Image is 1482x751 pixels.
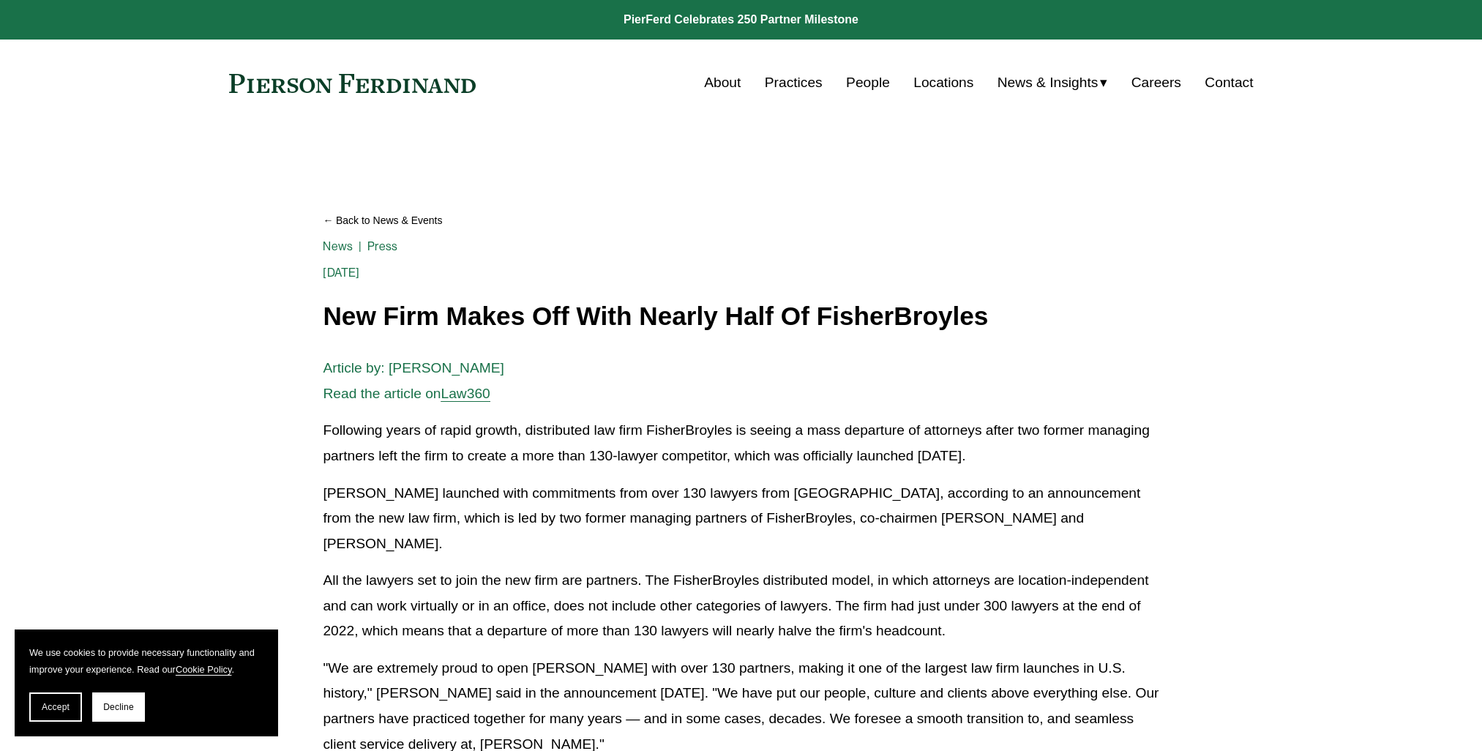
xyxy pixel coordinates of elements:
[42,702,70,712] span: Accept
[998,69,1108,97] a: folder dropdown
[15,629,278,736] section: Cookie banner
[765,69,823,97] a: Practices
[92,692,145,722] button: Decline
[323,568,1159,644] p: All the lawyers set to join the new firm are partners. The FisherBroyles distributed model, in wh...
[913,69,973,97] a: Locations
[29,692,82,722] button: Accept
[704,69,741,97] a: About
[323,208,1159,233] a: Back to News & Events
[103,702,134,712] span: Decline
[323,481,1159,557] p: [PERSON_NAME] launched with commitments from over 130 lawyers from [GEOGRAPHIC_DATA], according t...
[441,386,490,401] a: Law360
[1205,69,1253,97] a: Contact
[323,418,1159,468] p: Following years of rapid growth, distributed law firm FisherBroyles is seeing a mass departure of...
[323,302,1159,331] h1: New Firm Makes Off With Nearly Half Of FisherBroyles
[846,69,890,97] a: People
[29,644,263,678] p: We use cookies to provide necessary functionality and improve your experience. Read our .
[1131,69,1181,97] a: Careers
[323,239,353,253] a: News
[176,664,232,675] a: Cookie Policy
[323,360,504,401] span: Article by: [PERSON_NAME] Read the article on
[998,70,1099,96] span: News & Insights
[367,239,397,253] a: Press
[323,266,359,280] span: [DATE]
